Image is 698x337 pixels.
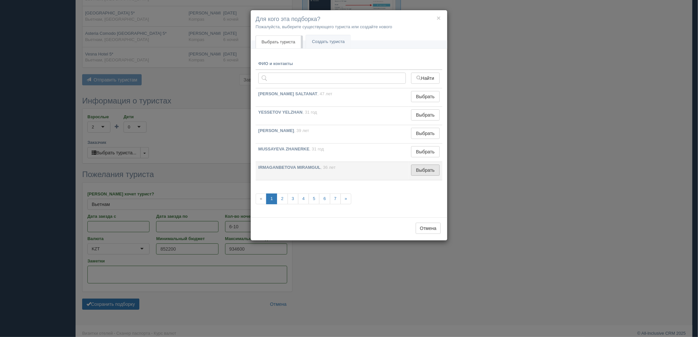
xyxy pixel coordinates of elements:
button: Отмена [416,223,441,234]
b: [PERSON_NAME] [258,128,294,133]
button: × [437,14,441,21]
a: 1 [266,193,277,204]
button: Выбрать [411,91,440,102]
span: , 47 лет [317,91,333,96]
button: Найти [411,73,440,84]
span: « [256,193,267,204]
button: Выбрать [411,128,440,139]
a: 4 [298,193,309,204]
p: Пожалуйста, выберите существующего туриста или создайте нового [256,24,442,30]
b: [PERSON_NAME] SALTANAT [258,91,317,96]
span: , 39 лет [294,128,309,133]
span: , 31 год [310,146,324,151]
th: ФИО и контакты [256,58,408,70]
span: , 36 лет [321,165,336,170]
h4: Для кого эта подборка? [256,15,442,24]
input: Поиск по ФИО, паспорту или контактам [258,73,406,84]
a: 3 [288,193,298,204]
a: Создать туриста [306,35,351,49]
a: » [340,193,351,204]
span: , 31 год [303,110,317,115]
b: YESSETOV YELZHAN [258,110,303,115]
button: Выбрать [411,109,440,121]
a: 7 [330,193,341,204]
button: Выбрать [411,146,440,157]
a: 6 [319,193,330,204]
b: MUSSAYEVA ZHANERKE [258,146,310,151]
a: 5 [309,193,319,204]
a: Выбрать туриста [256,35,301,49]
a: 2 [277,193,288,204]
b: IRMAGANBETOVA MIRAMGUL [258,165,321,170]
button: Выбрать [411,165,440,176]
